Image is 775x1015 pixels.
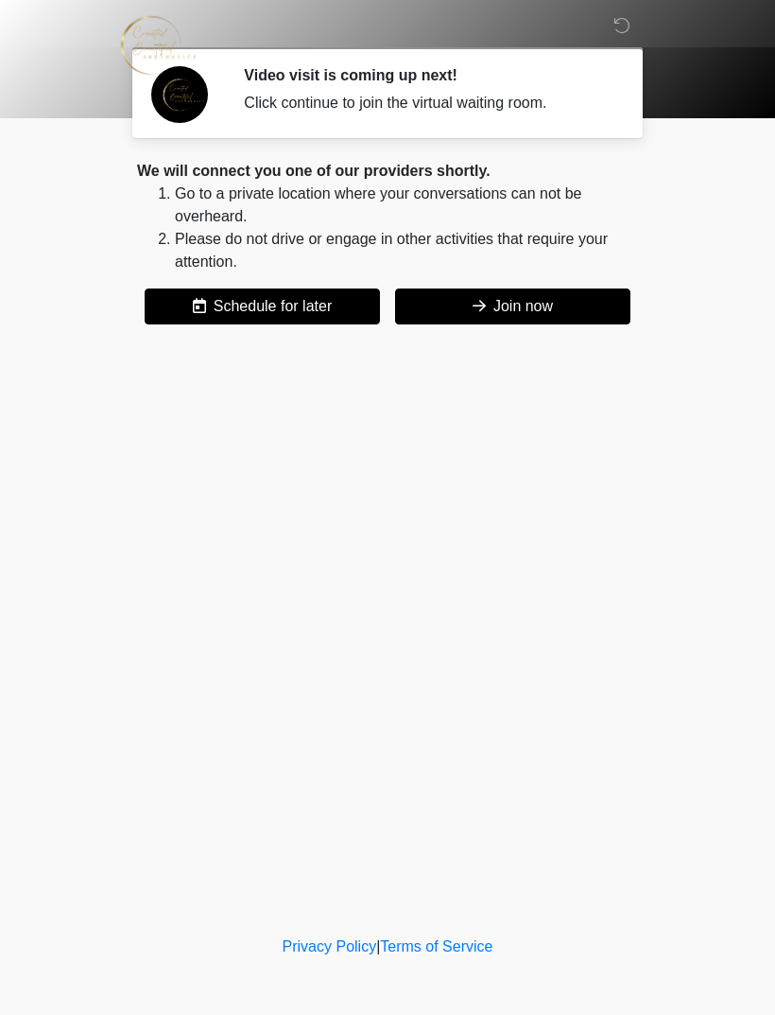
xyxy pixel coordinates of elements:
a: Terms of Service [380,938,492,954]
li: Go to a private location where your conversations can not be overheard. [175,183,638,228]
div: Click continue to join the virtual waiting room. [244,92,610,114]
div: We will connect you one of our providers shortly. [137,160,638,183]
a: | [376,938,380,954]
li: Please do not drive or engage in other activities that require your attention. [175,228,638,273]
button: Join now [395,289,630,324]
a: Privacy Policy [283,938,377,954]
button: Schedule for later [145,289,380,324]
img: Created Beautiful Aesthetics Logo [118,14,198,76]
img: Agent Avatar [151,66,208,123]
